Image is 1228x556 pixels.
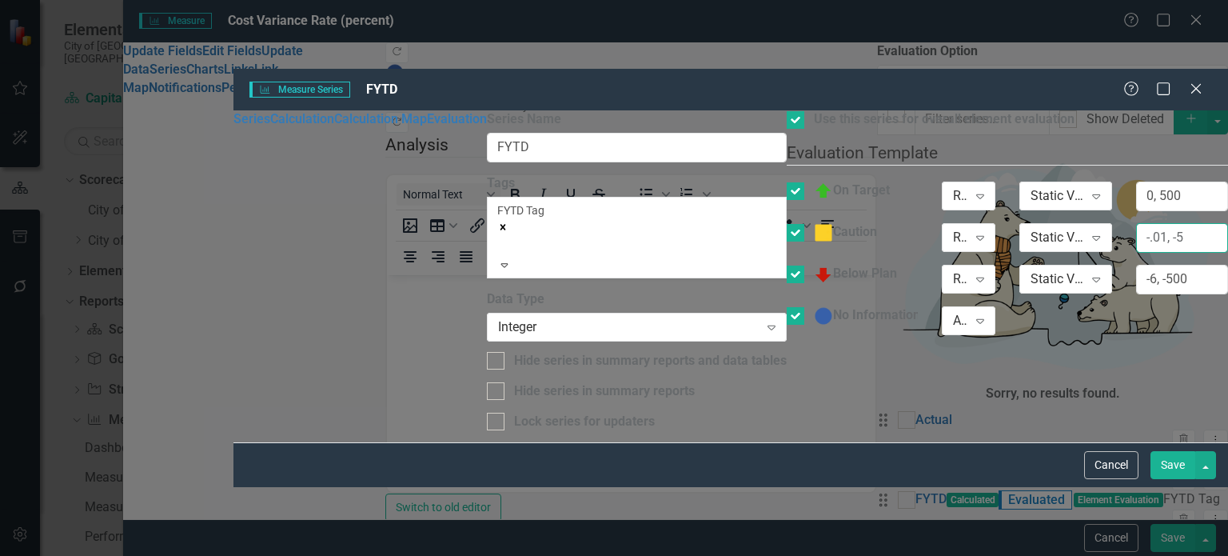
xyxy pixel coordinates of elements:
[814,306,833,326] img: No Information
[953,229,967,247] div: Range
[270,111,334,126] a: Calculation
[427,111,487,126] a: Evaluation
[1031,187,1083,206] div: Static Value
[233,111,270,126] a: Series
[1031,229,1083,247] div: Static Value
[1031,270,1083,289] div: Static Value
[514,352,787,370] div: Hide series in summary reports and data tables
[497,204,544,217] span: FYTD Tag
[814,223,877,242] div: Caution
[814,110,1074,129] div: Use this series for overall element evaluation
[1084,451,1138,479] button: Cancel
[953,270,967,289] div: Range
[814,265,897,284] div: Below Plan
[487,110,787,129] label: Series Name
[487,133,787,162] input: Series Name
[814,265,833,284] img: Below Plan
[814,223,833,242] img: Caution
[514,382,695,401] div: Hide series in summary reports
[498,318,759,336] div: Integer
[366,82,397,97] span: FYTD
[814,182,833,201] img: On Target
[787,141,1228,166] legend: Evaluation Template
[514,413,655,431] div: Lock series for updaters
[953,311,967,330] div: Any
[249,82,350,98] span: Measure Series
[487,290,787,309] label: Data Type
[1150,451,1195,479] button: Save
[814,182,890,201] div: On Target
[1136,265,1228,294] input: Range (min, max)
[1136,223,1228,253] input: Range (min, max)
[487,174,787,193] label: Tags
[1136,182,1228,211] input: Range (min, max)
[953,187,967,206] div: Range
[334,111,427,126] a: Calculation Map
[814,306,920,326] div: No Information
[497,218,776,234] div: Remove [object Object]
